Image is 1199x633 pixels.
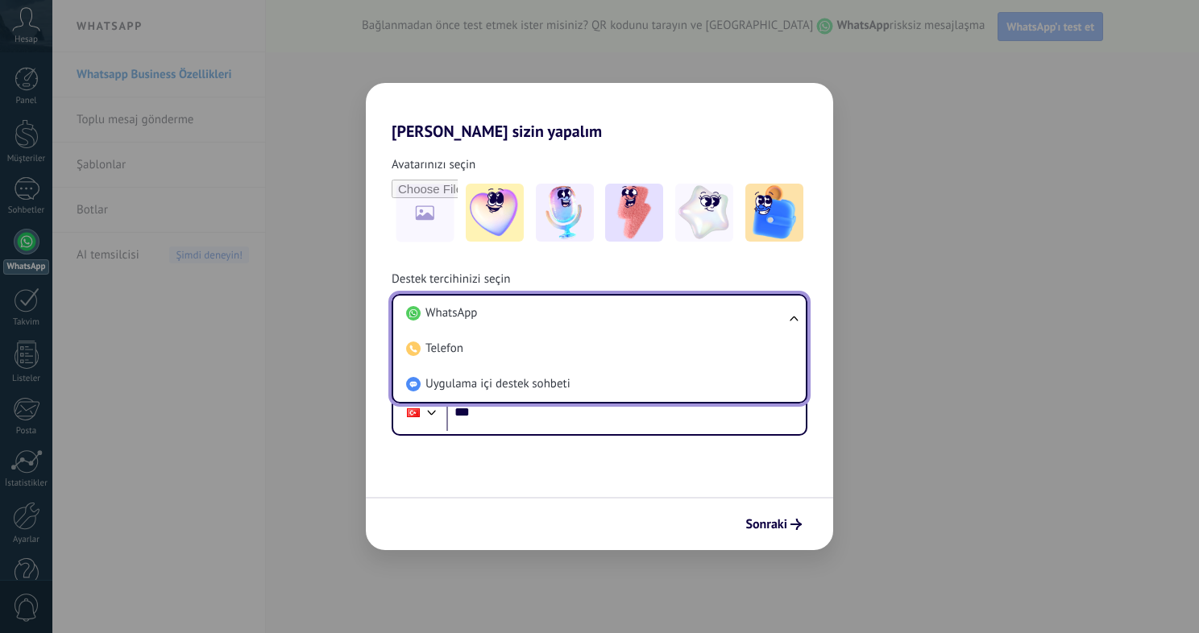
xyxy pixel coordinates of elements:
button: Sonraki [738,511,809,538]
div: Turkey: + 90 [398,395,429,429]
span: Avatarınızı seçin [392,157,475,173]
span: Telefon [425,341,463,357]
img: -1.jpeg [466,184,524,242]
span: Sonraki [745,519,787,530]
span: Destek tercihinizi seçin [392,271,510,288]
img: -3.jpeg [605,184,663,242]
img: -4.jpeg [675,184,733,242]
h2: [PERSON_NAME] sizin yapalım [366,83,833,141]
img: -5.jpeg [745,184,803,242]
img: -2.jpeg [536,184,594,242]
span: WhatsApp [425,305,477,321]
span: Uygulama içi destek sohbeti [425,376,570,392]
